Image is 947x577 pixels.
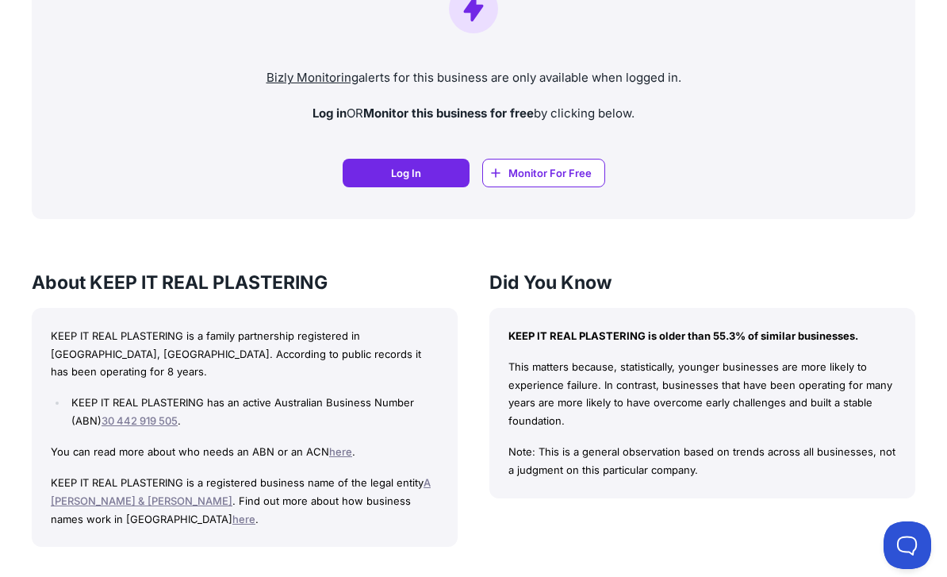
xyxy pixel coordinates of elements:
[363,106,534,121] strong: Monitor this business for free
[508,165,592,181] span: Monitor For Free
[266,70,358,85] a: Bizly Monitoring
[51,327,439,381] p: KEEP IT REAL PLASTERING is a family partnership registered in [GEOGRAPHIC_DATA], [GEOGRAPHIC_DATA...
[51,474,439,528] p: KEEP IT REAL PLASTERING is a registered business name of the legal entity . Find out more about h...
[232,513,255,525] a: here
[51,476,431,507] a: A [PERSON_NAME] & [PERSON_NAME]
[508,358,896,430] p: This matters because, statistically, younger businesses are more likely to experience failure. In...
[508,443,896,479] p: Note: This is a general observation based on trends across all businesses, not a judgment on this...
[489,270,915,295] h3: Did You Know
[482,159,605,187] a: Monitor For Free
[51,443,439,461] p: You can read more about who needs an ABN or an ACN .
[312,106,347,121] strong: Log in
[391,165,421,181] span: Log In
[44,69,903,87] p: alerts for this business are only available when logged in.
[508,327,896,345] p: KEEP IT REAL PLASTERING is older than 55.3% of similar businesses.
[32,270,458,295] h3: About KEEP IT REAL PLASTERING
[44,105,903,123] p: OR by clicking below.
[884,521,931,569] iframe: Toggle Customer Support
[329,445,352,458] a: here
[67,394,439,430] li: KEEP IT REAL PLASTERING has an active Australian Business Number (ABN) .
[102,414,178,427] a: 30 442 919 505
[343,159,470,187] a: Log In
